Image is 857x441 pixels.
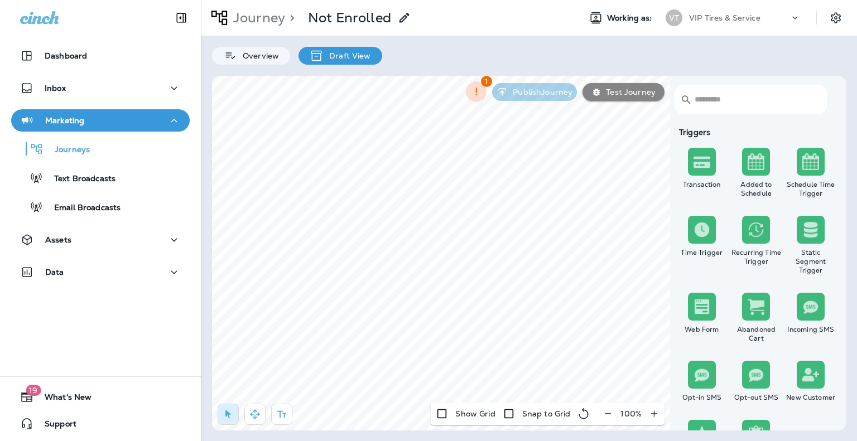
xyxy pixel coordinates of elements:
[166,7,197,29] button: Collapse Sidebar
[11,229,190,251] button: Assets
[731,325,782,343] div: Abandoned Cart
[33,419,76,433] span: Support
[786,248,836,275] div: Static Segment Trigger
[11,166,190,190] button: Text Broadcasts
[731,248,782,266] div: Recurring Time Trigger
[11,386,190,408] button: 19What's New
[620,409,642,418] p: 100 %
[237,51,279,60] p: Overview
[11,195,190,219] button: Email Broadcasts
[44,145,90,156] p: Journeys
[677,393,727,402] div: Opt-in SMS
[11,109,190,132] button: Marketing
[229,9,285,26] p: Journey
[11,413,190,435] button: Support
[677,248,727,257] div: Time Trigger
[43,174,115,185] p: Text Broadcasts
[308,9,391,26] p: Not Enrolled
[45,84,66,93] p: Inbox
[11,45,190,67] button: Dashboard
[601,88,656,96] p: Test Journey
[607,13,654,23] span: Working as:
[45,235,71,244] p: Assets
[324,51,370,60] p: Draft View
[582,83,665,101] button: Test Journey
[666,9,682,26] div: VT
[481,76,492,87] span: 1
[731,180,782,198] div: Added to Schedule
[786,393,836,402] div: New Customer
[675,128,838,137] div: Triggers
[522,409,571,418] p: Snap to Grid
[45,51,87,60] p: Dashboard
[11,261,190,283] button: Data
[33,392,92,406] span: What's New
[826,8,846,28] button: Settings
[455,409,495,418] p: Show Grid
[731,393,782,402] div: Opt-out SMS
[786,180,836,198] div: Schedule Time Trigger
[11,137,190,161] button: Journeys
[285,9,295,26] p: >
[11,77,190,99] button: Inbox
[45,116,84,125] p: Marketing
[677,180,727,189] div: Transaction
[26,385,41,396] span: 19
[45,268,64,277] p: Data
[786,325,836,334] div: Incoming SMS
[689,13,760,22] p: VIP Tires & Service
[677,325,727,334] div: Web Form
[43,203,121,214] p: Email Broadcasts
